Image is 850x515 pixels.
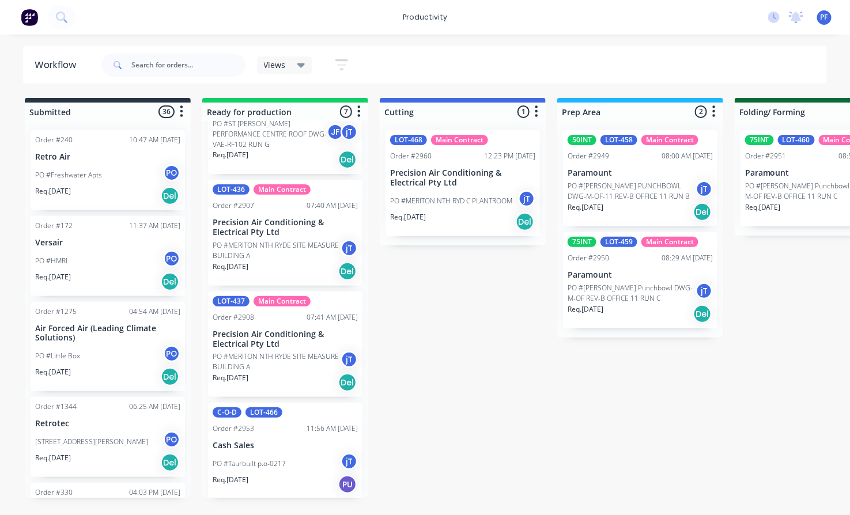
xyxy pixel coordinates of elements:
p: Req. [DATE] [213,475,248,485]
div: Del [161,368,179,386]
div: Order #172 [35,221,73,231]
div: 10:47 AM [DATE] [129,135,180,145]
div: Del [161,272,179,291]
div: jT [341,351,358,368]
div: Order #2908 [213,312,254,323]
div: Main Contract [254,296,311,306]
div: Del [338,373,357,392]
p: PO #Little Box [35,351,80,361]
p: Req. [DATE] [35,186,71,196]
div: jT [696,180,713,198]
div: Order #17211:37 AM [DATE]VersairPO #HMRIPOReq.[DATE]Del [31,216,185,296]
div: Order #134406:25 AM [DATE]Retrotec[STREET_ADDRESS][PERSON_NAME]POReq.[DATE]Del [31,397,185,477]
div: Main Contract [254,184,311,195]
p: [STREET_ADDRESS][PERSON_NAME] [35,437,148,447]
p: Air Forced Air (Leading Climate Solutions) [35,324,180,343]
p: Req. [DATE] [213,262,248,272]
p: PO #MERITON NTH RYDE SITE MEASURE BUILDING A [213,351,341,372]
div: 11:56 AM [DATE] [307,423,358,434]
div: 75INTLOT-459Main ContractOrder #295008:29 AM [DATE]ParamountPO #[PERSON_NAME] Punchbowl DWG-M-OF ... [563,232,717,328]
p: Precision Air Conditioning & Electrical Pty Ltd [213,218,358,237]
div: Order #24010:47 AM [DATE]Retro AirPO #Freshwater AptsPOReq.[DATE]Del [31,130,185,210]
p: Req. [DATE] [35,272,71,282]
p: Cash Sales [213,441,358,450]
div: Order #330 [35,487,73,498]
p: PO #Taurbuilt p.o-0217 [213,459,286,469]
p: PO #Freshwater Apts [35,170,102,180]
div: jT [518,190,535,207]
div: LOT-468Main ContractOrder #296012:23 PM [DATE]Precision Air Conditioning & Electrical Pty LtdPO #... [386,130,540,236]
p: Req. [DATE] [390,212,426,222]
span: Views [264,59,286,71]
div: LOT-468 [390,135,427,145]
div: PO [163,431,180,448]
p: PO #[PERSON_NAME] Punchbowl DWG-M-OF REV-B OFFICE 11 RUN C [568,283,696,304]
p: Req. [DATE] [568,202,603,213]
div: Del [693,305,712,323]
div: Order #127504:54 AM [DATE]Air Forced Air (Leading Climate Solutions)PO #Little BoxPOReq.[DATE]Del [31,302,185,392]
span: PF [821,12,828,22]
div: Order #2951 [745,151,787,161]
p: Req. [DATE] [35,453,71,463]
div: 50INTLOT-458Main ContractOrder #294908:00 AM [DATE]ParamountPO #[PERSON_NAME] PUNCHBOWL DWG-M-OF-... [563,130,717,226]
p: Req. [DATE] [35,367,71,377]
p: Retro Air [35,152,180,162]
div: Order #1344 [35,402,77,412]
p: Paramount [568,168,713,178]
p: Req. [DATE] [213,150,248,160]
div: Del [161,453,179,472]
p: PO #MERITON NTH RYDE SITE MEASURE BUILDING A [213,240,341,261]
p: Retrotec [35,419,180,429]
div: Main Contract [641,237,698,247]
p: Req. [DATE] [568,304,603,315]
div: LOT-437Main ContractOrder #290807:41 AM [DATE]Precision Air Conditioning & Electrical Pty LtdPO #... [208,291,362,397]
div: LOT-458 [600,135,637,145]
div: jT [341,123,358,141]
div: Del [161,187,179,205]
div: 04:03 PM [DATE] [129,487,180,498]
p: Precision Air Conditioning & Electrical Pty Ltd [213,330,358,349]
div: 07:40 AM [DATE] [307,200,358,211]
div: jT [341,240,358,257]
div: 06:25 AM [DATE] [129,402,180,412]
div: Order #240 [35,135,73,145]
div: 75INT [745,135,774,145]
div: LOT-460 [778,135,815,145]
div: Del [693,203,712,221]
div: jT [696,282,713,300]
div: Order #2907 [213,200,254,211]
p: PO #MERITON NTH RYD C PLANTROOM [390,196,512,206]
div: Order #2953 [213,423,254,434]
div: PO [163,345,180,362]
div: 12:23 PM [DATE] [484,151,535,161]
div: 08:29 AM [DATE] [662,253,713,263]
p: Paramount [568,270,713,280]
div: productivity [397,9,453,26]
div: Workflow [35,58,82,72]
p: Req. [DATE] [745,202,781,213]
div: 75INT [568,237,596,247]
input: Search for orders... [131,54,245,77]
p: PO #HMRI [35,256,67,266]
div: 08:00 AM [DATE] [662,151,713,161]
div: JF [327,123,344,141]
div: Order #2950 [568,253,609,263]
div: LOT-466 [245,407,282,418]
div: 04:54 AM [DATE] [129,306,180,317]
div: jT [341,453,358,470]
div: Order #2949 [568,151,609,161]
div: 07:41 AM [DATE] [307,312,358,323]
div: Del [516,213,534,231]
div: LOT-459 [600,237,637,247]
p: PO #[PERSON_NAME] PUNCHBOWL DWG-M-OF-11 REV-B OFFICE 11 RUN B [568,181,696,202]
div: Del [338,150,357,169]
p: Versair [35,238,180,248]
div: LOT-436Main ContractOrder #290707:40 AM [DATE]Precision Air Conditioning & Electrical Pty LtdPO #... [208,180,362,286]
div: Main Contract [641,135,698,145]
div: C-O-DLOT-466Order #295311:56 AM [DATE]Cash SalesPO #Taurbuilt p.o-0217jTReq.[DATE]PU [208,403,362,499]
div: Del [338,262,357,281]
div: PO [163,164,180,181]
div: Main Contract [431,135,488,145]
div: 11:37 AM [DATE] [129,221,180,231]
div: C-O-D [213,407,241,418]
